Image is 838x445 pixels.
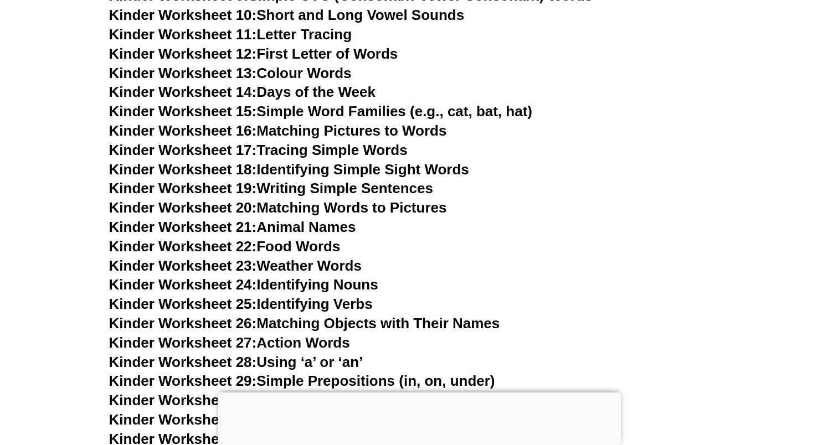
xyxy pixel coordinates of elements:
span: Kinder Worksheet 26: [109,315,257,332]
a: Kinder Worksheet 20:Matching Words to Pictures [109,199,447,216]
span: Kinder Worksheet 28: [109,354,257,370]
a: Kinder Worksheet 23:Weather Words [109,257,362,274]
a: Kinder Worksheet 19:Writing Simple Sentences [109,180,433,196]
span: Kinder Worksheet 25: [109,296,257,312]
span: Kinder Worksheet 12: [109,45,257,62]
a: Kinder Worksheet 14:Days of the Week [109,84,376,100]
span: Kinder Worksheet 29: [109,372,257,389]
span: Kinder Worksheet 31: [109,411,257,428]
a: Kinder Worksheet 13:Colour Words [109,65,352,81]
iframe: Advertisement [218,392,621,442]
a: Kinder Worksheet 18:Identifying Simple Sight Words [109,161,469,178]
span: Kinder Worksheet 14: [109,84,257,100]
a: Kinder Worksheet 26:Matching Objects with Their Names [109,315,500,332]
span: Kinder Worksheet 15: [109,103,257,120]
span: Kinder Worksheet 16: [109,122,257,139]
span: Kinder Worksheet 13: [109,65,257,81]
span: Kinder Worksheet 24: [109,276,257,293]
span: Kinder Worksheet 20: [109,199,257,216]
span: Kinder Worksheet 11: [109,26,257,43]
span: Kinder Worksheet 17: [109,142,257,158]
span: Kinder Worksheet 30: [109,392,257,408]
span: Kinder Worksheet 22: [109,238,257,255]
a: Kinder Worksheet 17:Tracing Simple Words [109,142,408,158]
span: Kinder Worksheet 18: [109,161,257,178]
a: Kinder Worksheet 29:Simple Prepositions (in, on, under) [109,372,495,389]
iframe: Chat Widget [654,320,838,445]
a: Kinder Worksheet 25:Identifying Verbs [109,296,373,312]
span: Kinder Worksheet 19: [109,180,257,196]
a: Kinder Worksheet 30:Opposite Words [109,392,368,408]
a: Kinder Worksheet 21:Animal Names [109,219,356,235]
a: Kinder Worksheet 22:Food Words [109,238,341,255]
a: Kinder Worksheet 31:Describing Words (Adjectives) [109,411,465,428]
a: Kinder Worksheet 16:Matching Pictures to Words [109,122,447,139]
a: Kinder Worksheet 27:Action Words [109,334,350,351]
span: Kinder Worksheet 23: [109,257,257,274]
a: Kinder Worksheet 12:First Letter of Words [109,45,398,62]
span: Kinder Worksheet 10: [109,7,257,23]
a: Kinder Worksheet 15:Simple Word Families (e.g., cat, bat, hat) [109,103,532,120]
span: Kinder Worksheet 27: [109,334,257,351]
a: Kinder Worksheet 24:Identifying Nouns [109,276,378,293]
a: Kinder Worksheet 10:Short and Long Vowel Sounds [109,7,465,23]
span: Kinder Worksheet 21: [109,219,257,235]
a: Kinder Worksheet 28:Using ‘a’ or ‘an’ [109,354,363,370]
a: Kinder Worksheet 11:Letter Tracing [109,26,352,43]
